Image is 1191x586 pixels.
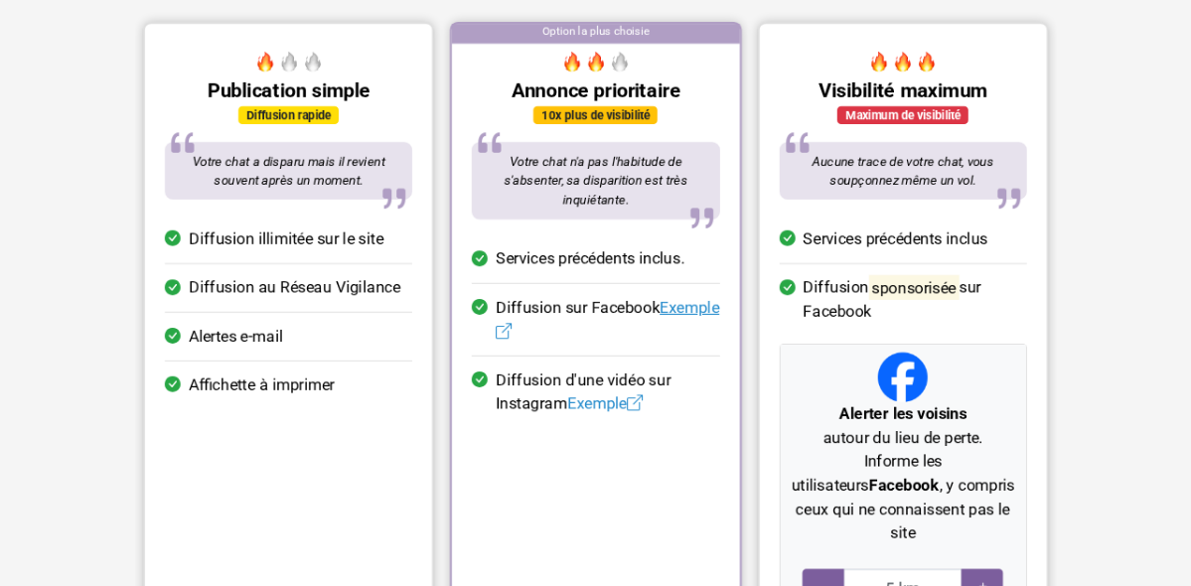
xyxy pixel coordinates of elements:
[838,404,967,423] strong: Alerter les voisins
[837,106,968,124] div: Maximum de visibilité
[238,106,339,124] div: Diffusion rapide
[533,106,658,124] div: 10x plus de visibilité
[472,78,719,102] h5: Annonce prioritaire
[496,368,719,416] span: Diffusion d'une vidéo sur Instagram
[496,298,719,341] a: Exemple
[868,275,959,300] mark: sponsorisée
[496,296,719,344] span: Diffusion sur Facebook
[567,394,643,413] a: Exemple
[803,227,987,251] span: Services précédents inclus
[452,24,739,44] div: Option la plus choisie
[504,154,687,208] span: Votre chat n'a pas l'habitude de s'absenter, sa disparition est très inquiétante.
[803,276,1026,324] span: Diffusion sur Facebook
[165,78,412,102] h5: Publication simple
[788,450,1017,545] p: Informe les utilisateurs , y compris ceux qui ne connaissent pas le site
[496,247,684,271] span: Services précédents inclus.
[189,227,383,251] span: Diffusion illimitée sur le site
[868,476,939,495] strong: Facebook
[192,154,384,189] span: Votre chat a disparu mais il revient souvent après un moment.
[779,78,1026,102] h5: Visibilité maximum
[189,373,335,397] span: Affichette à imprimer
[788,402,1017,450] p: autour du lieu de perte.
[189,325,283,349] span: Alertes e-mail
[189,276,400,300] span: Diffusion au Réseau Vigilance
[878,353,928,402] img: Facebook
[812,154,993,189] span: Aucune trace de votre chat, vous soupçonnez même un vol.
